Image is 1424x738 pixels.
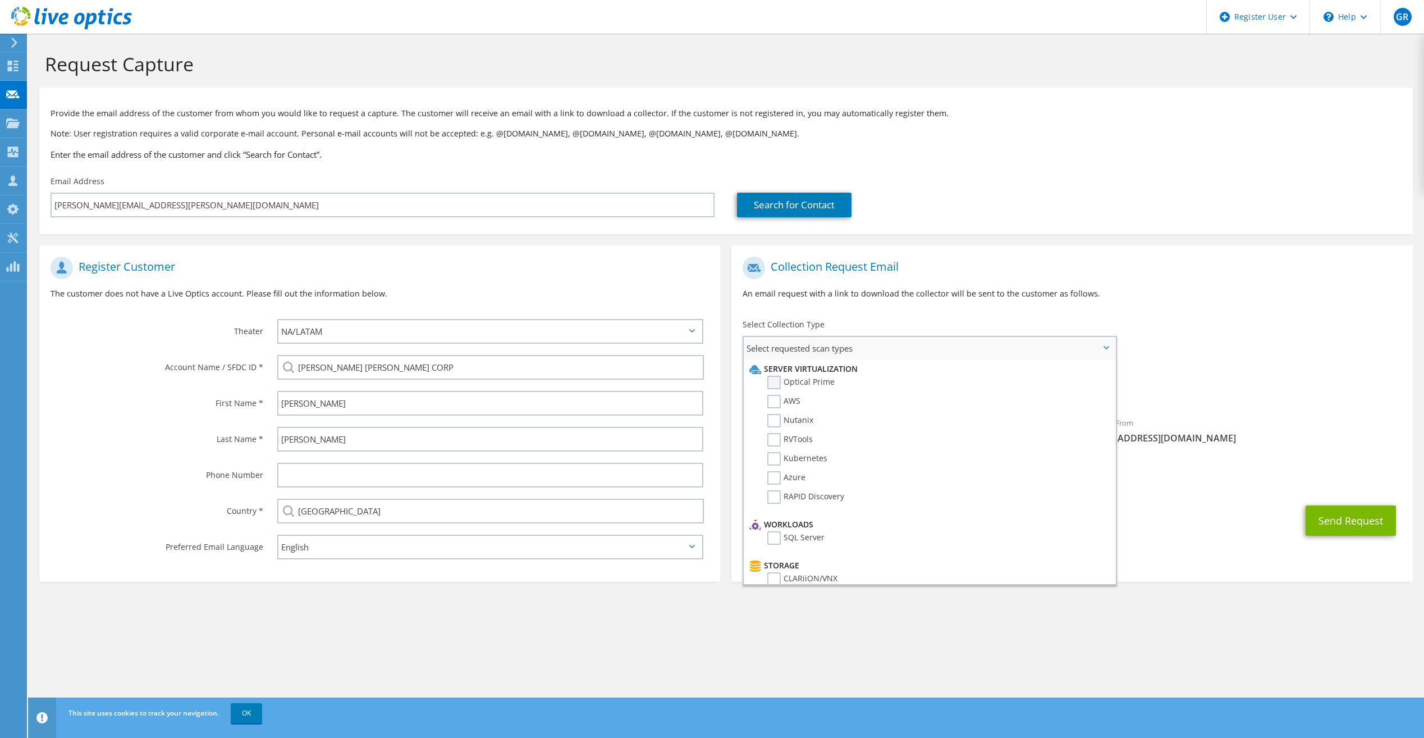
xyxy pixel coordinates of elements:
[231,703,262,723] a: OK
[51,288,709,300] p: The customer does not have a Live Optics account. Please fill out the information below.
[51,176,104,187] label: Email Address
[1394,8,1412,26] span: GR
[45,52,1402,76] h1: Request Capture
[767,414,813,427] label: Nutanix
[747,362,1109,376] li: Server Virtualization
[1072,411,1413,450] div: Sender & From
[51,127,1402,140] p: Note: User registration requires a valid corporate e-mail account. Personal e-mail accounts will ...
[747,518,1109,531] li: Workloads
[1324,12,1334,22] svg: \n
[51,427,263,445] label: Last Name *
[747,559,1109,572] li: Storage
[51,499,263,517] label: Country *
[767,395,800,408] label: AWS
[731,455,1412,494] div: CC & Reply To
[767,452,827,466] label: Kubernetes
[1083,432,1402,444] span: [EMAIL_ADDRESS][DOMAIN_NAME]
[767,572,837,586] label: CLARiiON/VNX
[743,288,1401,300] p: An email request with a link to download the collector will be sent to the customer as follows.
[767,531,825,545] label: SQL Server
[743,319,825,330] label: Select Collection Type
[744,337,1115,359] span: Select requested scan types
[1306,505,1396,536] button: Send Request
[731,411,1072,450] div: To
[51,463,263,481] label: Phone Number
[767,376,835,389] label: Optical Prime
[737,193,851,217] a: Search for Contact
[767,490,844,504] label: RAPID Discovery
[51,148,1402,161] h3: Enter the email address of the customer and click “Search for Contact”.
[731,364,1412,406] div: Requested Collections
[51,535,263,553] label: Preferred Email Language
[68,708,219,718] span: This site uses cookies to track your navigation.
[51,319,263,337] label: Theater
[51,391,263,409] label: First Name *
[743,257,1395,279] h1: Collection Request Email
[51,257,703,279] h1: Register Customer
[767,471,805,485] label: Azure
[51,107,1402,120] p: Provide the email address of the customer from whom you would like to request a capture. The cust...
[51,355,263,373] label: Account Name / SFDC ID *
[767,433,813,447] label: RVTools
